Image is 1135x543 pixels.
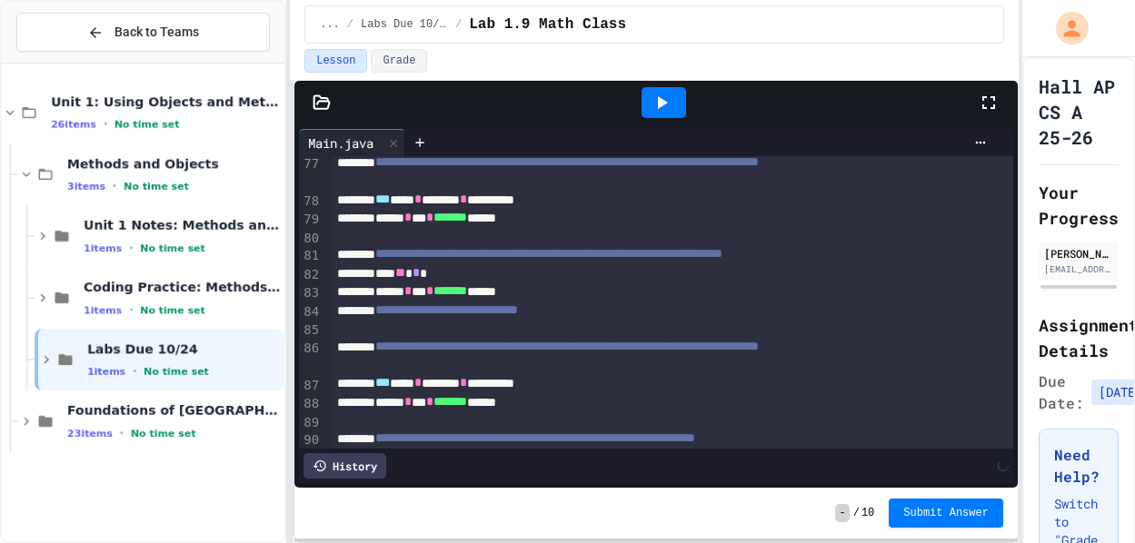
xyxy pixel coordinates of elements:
div: 83 [299,284,322,302]
span: • [133,364,136,379]
span: 26 items [51,119,96,131]
div: 84 [299,303,322,321]
div: 79 [299,211,322,229]
h2: Assignment Details [1039,312,1119,363]
div: 90 [299,431,322,449]
span: / [347,17,353,32]
div: Main.java [299,133,383,153]
div: [EMAIL_ADDRESS][DOMAIN_NAME] [1044,262,1113,276]
div: 87 [299,377,322,395]
span: 23 items [67,428,113,439]
span: Labs Due 10/24 [87,341,281,357]
span: No time set [114,119,180,131]
span: • [129,302,133,317]
div: 78 [299,193,322,211]
span: Coding Practice: Methods and Objects [84,279,281,295]
span: Labs Due 10/24 [361,17,448,32]
span: - [835,504,849,522]
span: No time set [144,366,209,378]
span: No time set [140,242,205,254]
div: My Account [1037,7,1093,49]
span: 3 items [67,181,105,193]
span: Lab 1.9 Math Class [469,14,626,35]
span: Submit Answer [903,506,989,520]
span: • [129,241,133,255]
span: Back to Teams [114,23,199,42]
h3: Need Help? [1054,444,1103,488]
span: No time set [131,428,196,439]
button: Lesson [304,49,367,73]
span: 1 items [87,366,125,378]
div: 85 [299,321,322,340]
span: • [113,179,116,193]
span: 1 items [84,304,122,316]
span: Foundations of [GEOGRAPHIC_DATA] [67,402,281,419]
span: • [120,426,124,440]
span: ... [320,17,340,32]
div: 86 [299,340,322,377]
span: / [853,506,860,520]
h2: Your Progress [1039,180,1119,231]
button: Grade [371,49,427,73]
div: History [304,453,386,479]
span: 10 [861,506,874,520]
span: No time set [140,304,205,316]
div: 89 [299,414,322,432]
span: 1 items [84,242,122,254]
div: 88 [299,395,322,413]
span: Due Date: [1039,370,1084,414]
div: 82 [299,266,322,284]
span: Unit 1: Using Objects and Methods [51,94,281,110]
span: / [455,17,462,32]
span: Methods and Objects [67,155,281,172]
span: No time set [124,181,189,193]
span: Unit 1 Notes: Methods and Objects [84,217,281,233]
div: 80 [299,230,322,248]
div: [PERSON_NAME] [1044,245,1113,262]
div: 81 [299,247,322,265]
div: 77 [299,155,322,193]
span: • [104,117,107,132]
div: Main.java [299,129,405,156]
h1: Hall AP CS A 25-26 [1039,74,1119,150]
button: Submit Answer [889,499,1003,528]
button: Back to Teams [16,13,270,52]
